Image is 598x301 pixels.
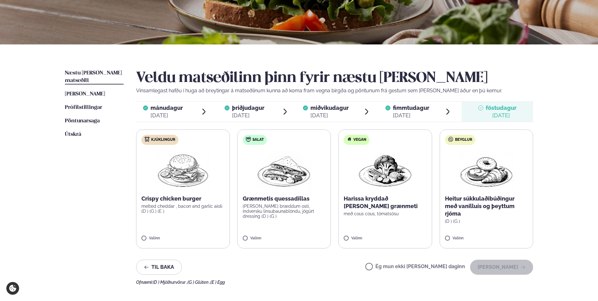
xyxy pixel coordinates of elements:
[257,150,312,190] img: Quesadilla.png
[153,280,188,285] span: (D ) Mjólkurvörur ,
[65,132,81,137] span: Útskrá
[347,137,352,142] img: Vegan.svg
[151,112,183,119] div: [DATE]
[151,105,183,111] span: mánudagur
[65,104,102,111] a: Prófílstillingar
[486,112,516,119] div: [DATE]
[65,70,122,83] span: Næstu [PERSON_NAME] matseðill
[445,195,528,217] p: Heitur súkkulaðibúðingur með vanilluís og þeyttum rjóma
[486,105,516,111] span: föstudagur
[353,137,366,142] span: Vegan
[232,105,264,111] span: þriðjudagur
[243,195,326,202] p: Grænmetis quessadillas
[136,260,182,275] button: Til baka
[210,280,225,285] span: (E ) Egg
[393,105,429,111] span: fimmtudagur
[65,69,124,84] a: Næstu [PERSON_NAME] matseðill
[344,195,427,210] p: Harissa kryddað [PERSON_NAME] grænmeti
[393,112,429,119] div: [DATE]
[188,280,210,285] span: (G ) Glúten ,
[252,137,264,142] span: Salat
[357,150,413,190] img: Vegan.png
[448,137,453,142] img: bagle-new-16px.svg
[310,105,349,111] span: miðvikudagur
[310,112,349,119] div: [DATE]
[65,105,102,110] span: Prófílstillingar
[151,137,175,142] span: Kjúklingur
[455,137,472,142] span: Beyglur
[136,69,533,87] h2: Veldu matseðilinn þinn fyrir næstu [PERSON_NAME]
[141,195,225,202] p: Crispy chicken burger
[246,137,251,142] img: salad.svg
[141,204,225,214] p: melted cheddar , bacon and garlic aioli (D ) (G ) (E )
[155,150,211,190] img: Hamburger.png
[65,131,81,138] a: Útskrá
[243,204,326,219] p: [PERSON_NAME] bræddum osti, indversku linsubaunablöndu, jógúrt dressing (D ) (G )
[145,137,150,142] img: chicken.svg
[65,118,100,124] span: Pöntunarsaga
[65,91,105,97] span: [PERSON_NAME]
[136,280,533,285] div: Ofnæmi:
[65,117,100,125] a: Pöntunarsaga
[6,282,19,295] a: Cookie settings
[445,219,528,224] p: (D ) (G )
[136,87,533,94] p: Vinsamlegast hafðu í huga að breytingar á matseðlinum kunna að koma fram vegna birgða og pöntunum...
[470,260,533,275] button: [PERSON_NAME]
[459,150,514,190] img: Croissant.png
[344,211,427,216] p: með cous cous, tómatsósu
[232,112,264,119] div: [DATE]
[65,90,105,98] a: [PERSON_NAME]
